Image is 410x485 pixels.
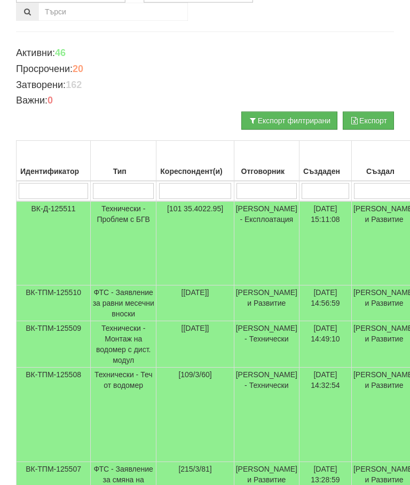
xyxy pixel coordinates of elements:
[17,201,91,285] td: ВК-Д-125511
[17,368,91,462] td: ВК-ТПМ-125508
[17,285,91,321] td: ВК-ТПМ-125510
[91,141,156,181] th: Тип: No sort applied, activate to apply an ascending sort
[236,164,297,179] div: Отговорник
[343,112,394,130] button: Експорт
[234,201,299,285] td: [PERSON_NAME] - Експлоатация
[18,164,89,179] div: Идентификатор
[91,201,156,285] td: Технически - Проблем с БГВ
[92,164,154,179] div: Тип
[182,324,209,332] span: [[DATE]]
[17,321,91,368] td: ВК-ТПМ-125509
[66,79,82,90] b: 162
[234,368,299,462] td: [PERSON_NAME] - Технически
[17,141,91,181] th: Идентификатор: No sort applied, activate to apply an ascending sort
[38,3,188,21] input: Търсене по Идентификатор, Бл/Вх/Ап, Тип, Описание, Моб. Номер, Имейл, Файл, Коментар,
[234,141,299,181] th: Отговорник: No sort applied, activate to apply an ascending sort
[16,96,394,106] h4: Важни:
[299,201,351,285] td: [DATE] 15:11:08
[156,141,234,181] th: Кореспондент(и): No sort applied, activate to apply an ascending sort
[167,204,223,213] span: [101 35.4022.95]
[158,164,232,179] div: Кореспондент(и)
[299,368,351,462] td: [DATE] 14:32:54
[91,321,156,368] td: Технически - Монтаж на водомер с дист. модул
[91,285,156,321] td: ФТС - Заявление за равни месечни вноски
[48,95,53,106] b: 0
[16,80,394,91] h4: Затворени:
[16,64,394,75] h4: Просрочени:
[299,285,351,321] td: [DATE] 14:56:59
[178,465,211,473] span: [215/3/81]
[178,370,211,379] span: [109/3/60]
[241,112,337,130] button: Експорт филтрирани
[301,164,350,179] div: Създаден
[91,368,156,462] td: Технически - Теч от водомер
[182,288,209,297] span: [[DATE]]
[234,285,299,321] td: [PERSON_NAME] и Развитие
[299,321,351,368] td: [DATE] 14:49:10
[55,47,66,58] b: 46
[234,321,299,368] td: [PERSON_NAME] - Технически
[73,63,83,74] b: 20
[16,48,394,59] h4: Активни:
[299,141,351,181] th: Създаден: No sort applied, activate to apply an ascending sort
